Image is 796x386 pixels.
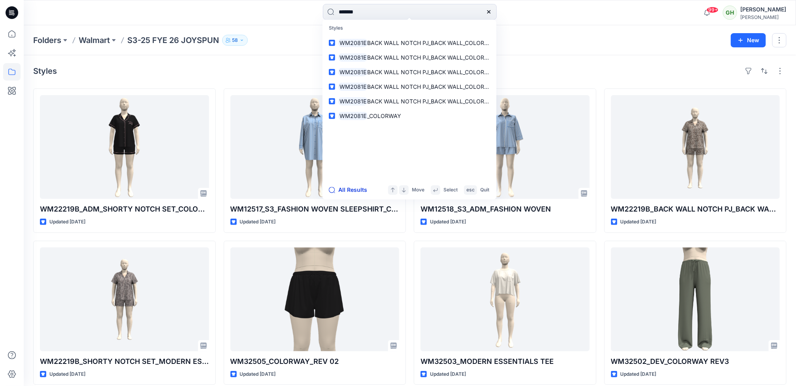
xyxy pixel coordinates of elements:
p: Styles [324,21,495,36]
p: Updated [DATE] [430,370,466,379]
p: Select [443,186,458,194]
div: GH [723,6,737,20]
p: Updated [DATE] [49,218,85,226]
p: Updated [DATE] [621,218,656,226]
p: Move [412,186,424,194]
mark: WM2081E [338,97,368,106]
p: Updated [DATE] [430,218,466,226]
a: WM12518_S3_ADM_FASHION WOVEN [421,95,590,199]
span: 99+ [707,7,719,13]
a: WM2081EBACK WALL NOTCH PJ_BACK WALL_COLORWAY_REV7 [324,94,495,109]
p: Updated [DATE] [240,218,276,226]
p: WM32505_COLORWAY_REV 02 [230,356,400,367]
button: All Results [329,186,372,195]
p: WM12517_S3_FASHION WOVEN SLEEPSHIRT_COLORWAY_REV1 [230,204,400,215]
a: WM2081EBACK WALL NOTCH PJ_BACK WALL_COLORWAY_REV5 [324,65,495,79]
p: WM32503_MODERN ESSENTIALS TEE [421,356,590,367]
mark: WM2081E [338,38,368,47]
p: WM32502_DEV_COLORWAY REV3 [611,356,780,367]
p: Quit [480,186,489,194]
span: BACK WALL NOTCH PJ_BACK WALL_COLORWAY_REV4 [368,54,514,61]
a: WM22219B_BACK WALL NOTCH PJ_BACK WALL_COLORWAY_REV [611,95,780,199]
a: WM22219B_ADM_SHORTY NOTCH SET_COLORWAY_REV6 [40,95,209,199]
p: 58 [232,36,238,45]
p: Updated [DATE] [49,370,85,379]
p: S3-25 FYE 26 JOYSPUN [127,35,219,46]
mark: WM2081E [338,82,368,91]
a: WM12517_S3_FASHION WOVEN SLEEPSHIRT_COLORWAY_REV1 [230,95,400,199]
span: BACK WALL NOTCH PJ_BACK WALL_COLORWAY_REV6 [368,83,514,90]
a: Folders [33,35,61,46]
a: WM2081EBACK WALL NOTCH PJ_BACK WALL_COLORWAY_REV6 [324,79,495,94]
span: BACK WALL NOTCH PJ_BACK WALL_COLORWAY_REV5 [368,69,513,75]
mark: WM2081E [338,53,368,62]
p: esc [466,186,475,194]
mark: WM2081E [338,67,368,77]
a: WM2081EBACK WALL NOTCH PJ_BACK WALL_COLORWAY_REV3 [324,36,495,50]
a: Walmart [79,35,110,46]
a: WM2081EBACK WALL NOTCH PJ_BACK WALL_COLORWAY_REV4 [324,50,495,65]
span: BACK WALL NOTCH PJ_BACK WALL_COLORWAY_REV7 [368,98,513,105]
div: [PERSON_NAME] [740,5,786,14]
h4: Styles [33,66,57,76]
button: New [731,33,766,47]
div: [PERSON_NAME] [740,14,786,20]
a: WM32505_COLORWAY_REV 02 [230,247,400,351]
p: WM12518_S3_ADM_FASHION WOVEN [421,204,590,215]
a: WM22219B_SHORTY NOTCH SET_MODERN ESSENTIALS_COLORWAY_REV [40,247,209,351]
p: Updated [DATE] [240,370,276,379]
a: WM2081E_COLORWAY [324,109,495,123]
span: _COLORWAY [368,112,402,119]
p: WM22219B_ADM_SHORTY NOTCH SET_COLORWAY_REV6 [40,204,209,215]
p: Updated [DATE] [621,370,656,379]
p: WM22219B_BACK WALL NOTCH PJ_BACK WALL_COLORWAY_REV [611,204,780,215]
button: 58 [222,35,248,46]
a: WM32502_DEV_COLORWAY REV3 [611,247,780,351]
span: BACK WALL NOTCH PJ_BACK WALL_COLORWAY_REV3 [368,39,514,46]
a: WM32503_MODERN ESSENTIALS TEE [421,247,590,351]
p: WM22219B_SHORTY NOTCH SET_MODERN ESSENTIALS_COLORWAY_REV [40,356,209,367]
mark: WM2081E [338,111,368,120]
